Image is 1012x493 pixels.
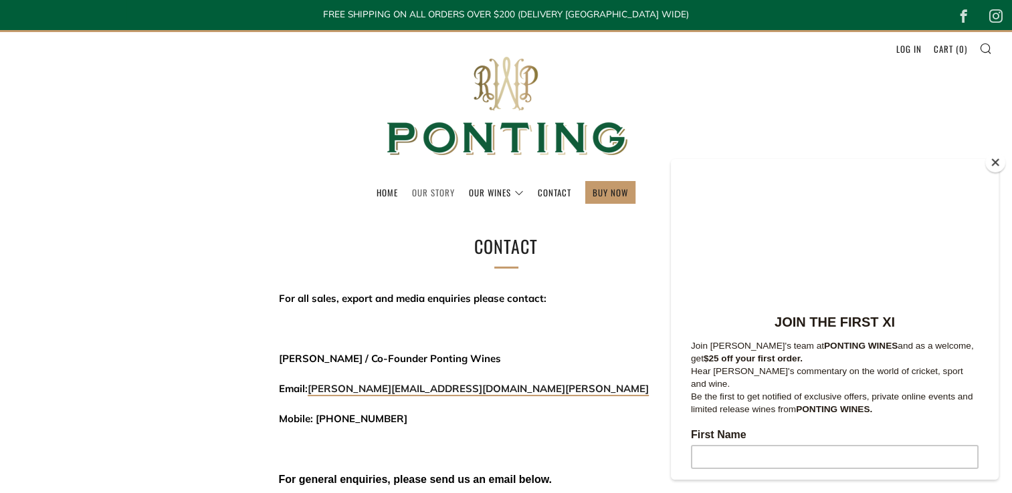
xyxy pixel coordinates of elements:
[593,182,628,203] a: BUY NOW
[104,156,224,170] strong: JOIN THE FIRST XI
[153,182,227,192] strong: PONTING WINES
[20,326,308,342] label: Last Name
[33,194,132,204] strong: $25 off your first order.
[20,382,308,398] label: Email
[469,182,524,203] a: Our Wines
[20,206,308,231] p: Hear [PERSON_NAME]'s commentary on the world of cricket, sport and wine.
[377,182,398,203] a: Home
[15,52,997,76] button: SUBSCRIBE
[308,382,649,396] a: [PERSON_NAME][EMAIL_ADDRESS][DOMAIN_NAME][PERSON_NAME]
[279,382,649,395] span: Email:
[20,180,308,206] p: Join [PERSON_NAME]'s team at and as a welcome, get
[538,182,571,203] a: Contact
[959,42,965,55] span: 0
[279,352,501,365] span: [PERSON_NAME] / Co-Founder Ponting Wines
[427,16,584,36] strong: JOIN THE FIRST XI
[20,270,308,286] label: First Name
[279,412,407,425] span: Mobile: [PHONE_NUMBER]
[286,232,727,261] h1: Contact
[896,38,922,59] a: Log in
[934,38,967,59] a: Cart (0)
[373,32,640,181] img: Ponting Wines
[412,182,455,203] a: Our Story
[125,245,201,255] strong: PONTING WINES.
[985,152,1005,172] button: Close
[279,292,546,305] span: For all sales, export and media enquiries please contact:
[279,474,552,485] span: For general enquiries, please send us an email below.
[20,438,308,462] input: Subscribe
[20,231,308,257] p: Be the first to get notified of exclusive offers, private online events and limited release wines...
